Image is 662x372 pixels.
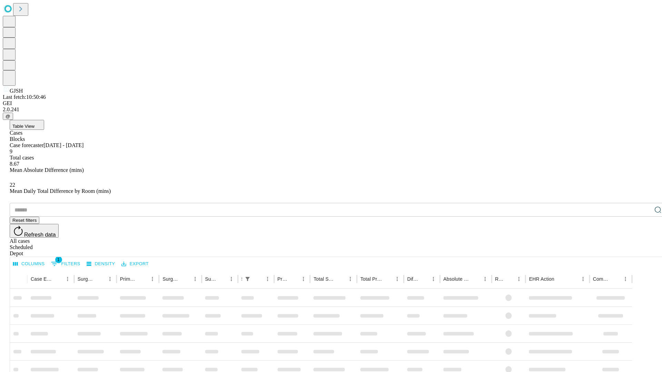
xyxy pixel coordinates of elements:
[407,276,418,282] div: Difference
[253,274,263,284] button: Sort
[383,274,392,284] button: Sort
[6,114,10,119] span: @
[289,274,299,284] button: Sort
[120,276,137,282] div: Primary Service
[10,120,44,130] button: Table View
[138,274,148,284] button: Sort
[12,124,34,129] span: Table View
[43,142,83,148] span: [DATE] - [DATE]
[148,274,157,284] button: Menu
[263,274,272,284] button: Menu
[10,188,111,194] span: Mean Daily Total Difference by Room (mins)
[429,274,438,284] button: Menu
[419,274,429,284] button: Sort
[529,276,554,282] div: EHR Action
[3,100,659,106] div: GEI
[10,224,59,238] button: Refresh data
[120,259,150,269] button: Export
[3,106,659,113] div: 2.0.241
[299,274,308,284] button: Menu
[10,155,34,161] span: Total cases
[217,274,227,284] button: Sort
[10,217,39,224] button: Reset filters
[31,276,52,282] div: Case Epic Id
[10,88,23,94] span: GJSH
[514,274,524,284] button: Menu
[480,274,490,284] button: Menu
[105,274,115,284] button: Menu
[10,167,84,173] span: Mean Absolute Difference (mins)
[227,274,236,284] button: Menu
[621,274,630,284] button: Menu
[53,274,63,284] button: Sort
[495,276,504,282] div: Resolved in EHR
[243,274,252,284] button: Show filters
[181,274,190,284] button: Sort
[55,256,62,263] span: 1
[578,274,588,284] button: Menu
[11,259,47,269] button: Select columns
[611,274,621,284] button: Sort
[336,274,345,284] button: Sort
[504,274,514,284] button: Sort
[555,274,565,284] button: Sort
[162,276,180,282] div: Surgery Name
[10,182,15,188] span: 22
[3,94,46,100] span: Last fetch: 10:50:46
[443,276,470,282] div: Absolute Difference
[78,276,95,282] div: Surgeon Name
[12,218,37,223] span: Reset filters
[241,276,242,282] div: Scheduled In Room Duration
[10,142,43,148] span: Case forecaster
[593,276,610,282] div: Comments
[3,113,13,120] button: @
[278,276,289,282] div: Predicted In Room Duration
[392,274,402,284] button: Menu
[471,274,480,284] button: Sort
[313,276,335,282] div: Total Scheduled Duration
[360,276,382,282] div: Total Predicted Duration
[243,274,252,284] div: 1 active filter
[205,276,216,282] div: Surgery Date
[10,161,19,167] span: 8.67
[10,148,12,154] span: 9
[24,232,56,238] span: Refresh data
[190,274,200,284] button: Menu
[96,274,105,284] button: Sort
[345,274,355,284] button: Menu
[49,258,82,269] button: Show filters
[63,274,72,284] button: Menu
[85,259,117,269] button: Density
